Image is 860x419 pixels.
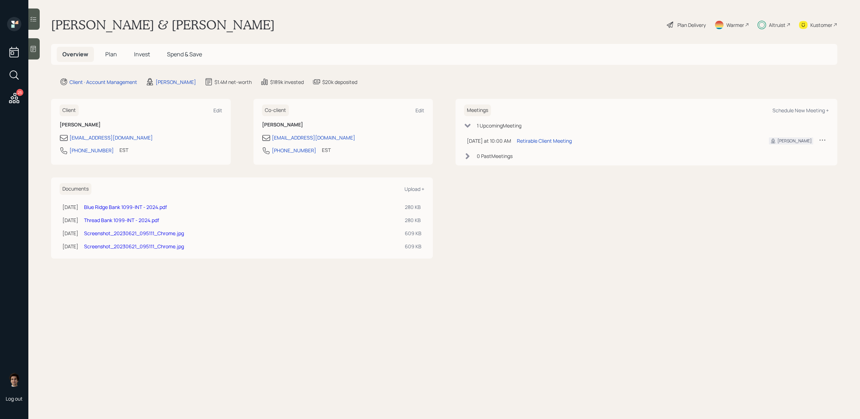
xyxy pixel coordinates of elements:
div: Edit [415,107,424,114]
div: EST [322,146,331,154]
div: $189k invested [270,78,304,86]
a: Screenshot_20230621_095111_Chrome.jpg [84,243,184,250]
div: [DATE] at 10:00 AM [467,137,511,145]
div: Kustomer [810,21,832,29]
div: 609 KB [405,230,421,237]
div: 0 Past Meeting s [477,152,513,160]
div: Client · Account Management [69,78,137,86]
div: [PERSON_NAME] [156,78,196,86]
div: [PERSON_NAME] [777,138,812,144]
h6: Documents [60,183,91,195]
h6: Meetings [464,104,491,116]
div: [DATE] [62,243,78,250]
div: [DATE] [62,203,78,211]
div: 280 KB [405,203,421,211]
span: Spend & Save [167,50,202,58]
h6: Client [60,104,79,116]
div: Schedule New Meeting + [772,107,829,114]
span: Overview [62,50,88,58]
div: Edit [213,107,222,114]
a: Screenshot_20230621_095111_Chrome.jpg [84,230,184,237]
span: Plan [105,50,117,58]
img: harrison-schaefer-headshot-2.png [7,373,21,387]
div: Retirable Client Meeting [517,137,572,145]
div: Plan Delivery [677,21,706,29]
div: [PHONE_NUMBER] [272,147,316,154]
div: [DATE] [62,230,78,237]
div: Altruist [769,21,786,29]
div: 609 KB [405,243,421,250]
div: Warmer [726,21,744,29]
div: 1 Upcoming Meeting [477,122,521,129]
div: [EMAIL_ADDRESS][DOMAIN_NAME] [69,134,153,141]
h6: [PERSON_NAME] [60,122,222,128]
div: Upload + [404,186,424,192]
span: Invest [134,50,150,58]
div: 280 KB [405,216,421,224]
div: Log out [6,395,23,402]
div: EST [119,146,128,154]
a: Thread Bank 1099-INT - 2024.pdf [84,217,159,223]
h6: Co-client [262,104,289,116]
h6: [PERSON_NAME] [262,122,425,128]
div: [EMAIL_ADDRESS][DOMAIN_NAME] [272,134,355,141]
div: 25 [16,89,23,96]
div: $20k deposited [322,78,357,86]
div: [DATE] [62,216,78,224]
div: [PHONE_NUMBER] [69,147,114,154]
h1: [PERSON_NAME] & [PERSON_NAME] [51,17,275,33]
div: $1.4M net-worth [214,78,252,86]
a: Blue Ridge Bank 1099-INT - 2024.pdf [84,204,167,210]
